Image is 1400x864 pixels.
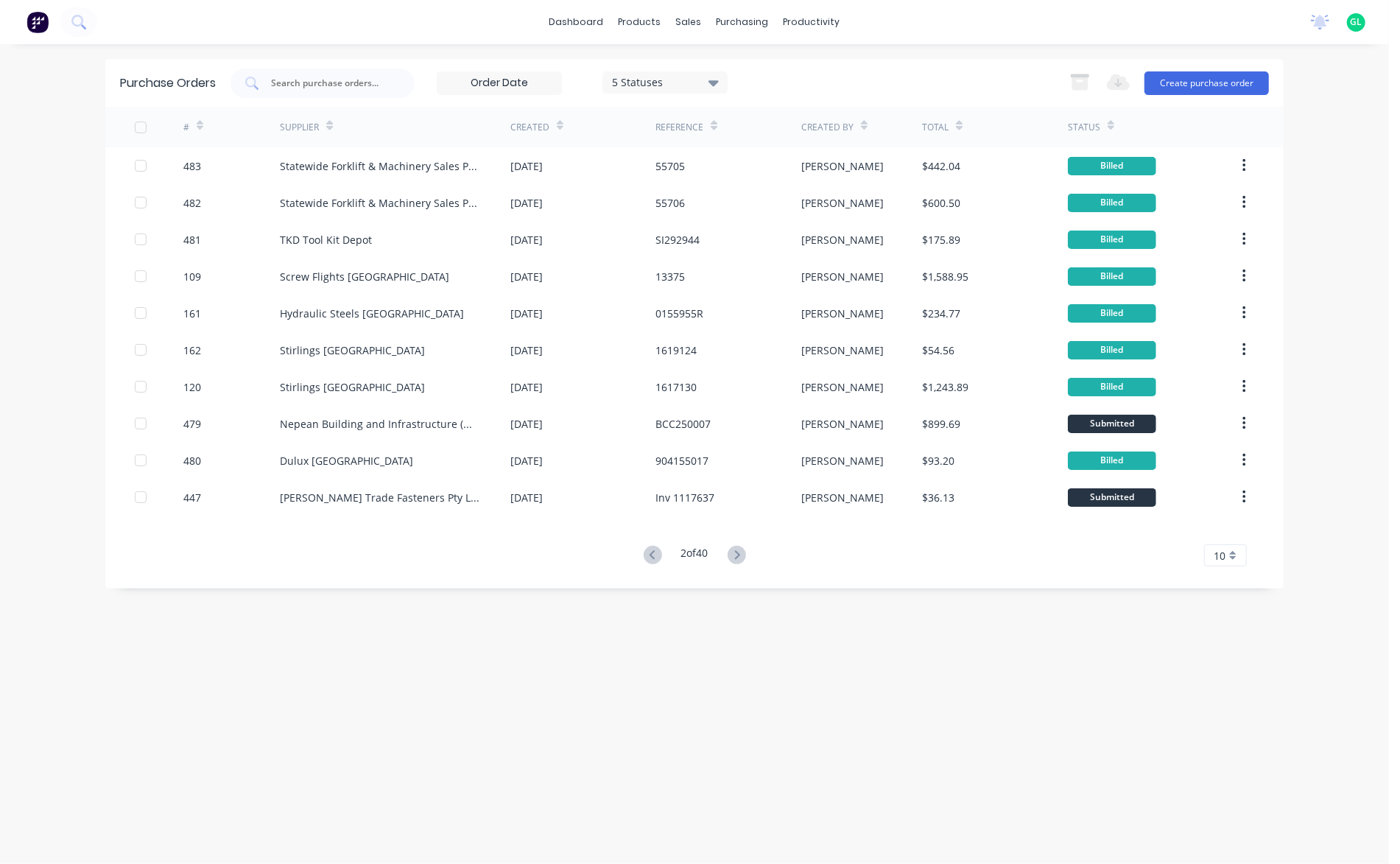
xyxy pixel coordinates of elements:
[183,195,201,211] div: 482
[183,121,189,134] div: #
[280,121,319,134] div: Supplier
[655,121,703,134] div: Reference
[1068,157,1156,175] div: Billed
[183,453,201,468] div: 480
[280,343,425,358] div: Stirlings [GEOGRAPHIC_DATA]
[510,121,549,134] div: Created
[280,158,481,174] div: Statewide Forklift & Machinery Sales Pty Ltd
[681,545,708,566] div: 2 of 40
[922,416,960,432] div: $899.69
[1068,231,1156,249] div: Billed
[709,11,776,33] div: purchasing
[510,453,543,468] div: [DATE]
[437,72,561,94] input: Order Date
[280,416,481,432] div: Nepean Building and Infrastructure (Weldlok)
[280,453,413,468] div: Dulux [GEOGRAPHIC_DATA]
[655,306,703,321] div: 0155955R
[280,269,449,284] div: Screw Flights [GEOGRAPHIC_DATA]
[801,490,884,505] div: [PERSON_NAME]
[1351,15,1362,29] span: GL
[183,269,201,284] div: 109
[510,269,543,284] div: [DATE]
[801,379,884,395] div: [PERSON_NAME]
[510,195,543,211] div: [DATE]
[1068,121,1100,134] div: Status
[922,306,960,321] div: $234.77
[1068,415,1156,433] div: Submitted
[922,232,960,247] div: $175.89
[655,195,685,211] div: 55706
[611,11,669,33] div: products
[183,379,201,395] div: 120
[1068,452,1156,470] div: Billed
[655,379,697,395] div: 1617130
[801,232,884,247] div: [PERSON_NAME]
[655,232,700,247] div: SI292944
[1068,341,1156,359] div: Billed
[510,158,543,174] div: [DATE]
[655,453,708,468] div: 904155017
[542,11,611,33] a: dashboard
[280,379,425,395] div: Stirlings [GEOGRAPHIC_DATA]
[1144,71,1269,95] button: Create purchase order
[922,343,954,358] div: $54.56
[655,490,714,505] div: Inv 1117637
[801,195,884,211] div: [PERSON_NAME]
[801,269,884,284] div: [PERSON_NAME]
[280,232,372,247] div: TKD Tool Kit Depot
[510,416,543,432] div: [DATE]
[120,74,216,92] div: Purchase Orders
[1068,378,1156,396] div: Billed
[922,490,954,505] div: $36.13
[1214,548,1225,563] span: 10
[183,490,201,505] div: 447
[776,11,848,33] div: productivity
[1068,194,1156,212] div: Billed
[1068,267,1156,286] div: Billed
[183,343,201,358] div: 162
[280,490,481,505] div: [PERSON_NAME] Trade Fasteners Pty Ltd
[270,76,392,91] input: Search purchase orders...
[510,490,543,505] div: [DATE]
[922,379,968,395] div: $1,243.89
[510,343,543,358] div: [DATE]
[510,232,543,247] div: [DATE]
[510,306,543,321] div: [DATE]
[801,453,884,468] div: [PERSON_NAME]
[1068,488,1156,507] div: Submitted
[613,74,718,90] div: 5 Statuses
[183,416,201,432] div: 479
[655,269,685,284] div: 13375
[655,343,697,358] div: 1619124
[183,232,201,247] div: 481
[922,195,960,211] div: $600.50
[922,121,949,134] div: Total
[922,453,954,468] div: $93.20
[801,416,884,432] div: [PERSON_NAME]
[801,121,854,134] div: Created By
[801,306,884,321] div: [PERSON_NAME]
[655,416,711,432] div: BCC250007
[27,11,49,33] img: Factory
[669,11,709,33] div: sales
[510,379,543,395] div: [DATE]
[922,269,968,284] div: $1,588.95
[655,158,685,174] div: 55705
[280,306,464,321] div: Hydraulic Steels [GEOGRAPHIC_DATA]
[1068,304,1156,323] div: Billed
[922,158,960,174] div: $442.04
[801,158,884,174] div: [PERSON_NAME]
[801,343,884,358] div: [PERSON_NAME]
[183,306,201,321] div: 161
[183,158,201,174] div: 483
[280,195,481,211] div: Statewide Forklift & Machinery Sales Pty Ltd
